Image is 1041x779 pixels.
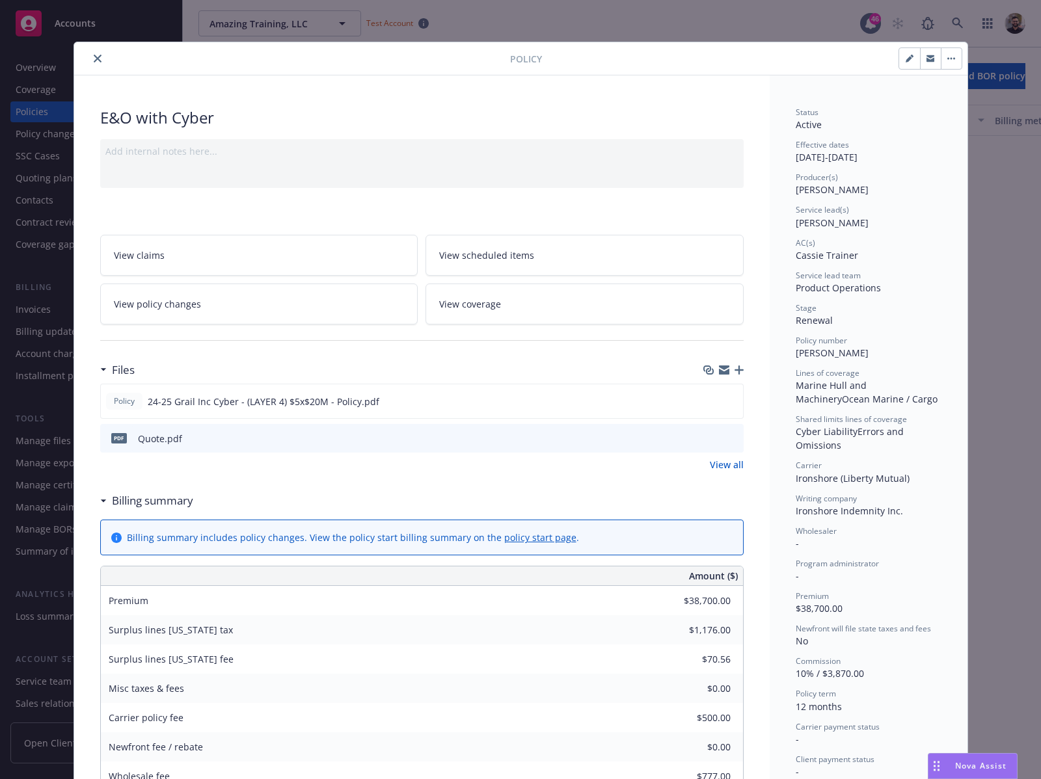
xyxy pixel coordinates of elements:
span: Status [796,107,818,118]
span: Policy term [796,688,836,699]
span: [PERSON_NAME] [796,217,869,229]
button: preview file [726,395,738,408]
a: View coverage [426,284,744,324]
span: Ocean Marine / Cargo [842,393,938,405]
span: Carrier [796,460,822,471]
a: View scheduled items [426,235,744,276]
span: - [796,733,799,745]
span: Shared limits lines of coverage [796,414,907,425]
span: View scheduled items [439,248,534,262]
span: Commission [796,655,841,667]
span: No [796,635,808,647]
span: Service lead(s) [796,204,849,215]
span: [PERSON_NAME] [796,347,869,359]
div: Billing summary includes policy changes. View the policy start billing summary on the . [127,531,579,544]
span: Product Operations [796,282,881,294]
span: Surplus lines [US_STATE] fee [109,653,234,665]
h3: Billing summary [112,492,193,509]
span: Producer(s) [796,172,838,183]
span: Newfront will file state taxes and fees [796,623,931,634]
span: Wholesaler [796,525,837,536]
span: Carrier policy fee [109,711,183,724]
span: $38,700.00 [796,602,843,614]
span: Cyber Liability [796,425,858,438]
span: Carrier payment status [796,721,880,732]
span: Renewal [796,314,833,326]
span: AC(s) [796,237,815,248]
button: preview file [727,432,738,445]
div: Files [100,362,135,378]
div: E&O with Cyber [100,107,744,129]
span: 24-25 Grail Inc Cyber - (LAYER 4) $5x$20M - Policy.pdf [148,395,379,408]
span: Policy [111,395,137,407]
span: Client payment status [796,754,874,765]
span: - [796,765,799,778]
span: pdf [111,433,127,443]
span: Lines of coverage [796,367,859,378]
input: 0.00 [654,679,738,698]
span: View coverage [439,297,501,311]
span: - [796,537,799,549]
span: Policy number [796,335,847,346]
span: Effective dates [796,139,849,150]
a: policy start page [504,531,576,544]
span: Cassie Trainer [796,249,858,261]
span: Marine Hull and Machinery [796,379,869,405]
span: Active [796,118,822,131]
span: [PERSON_NAME] [796,183,869,196]
div: Drag to move [928,754,945,778]
button: download file [706,432,716,445]
span: Newfront fee / rebate [109,741,203,753]
button: Nova Assist [928,753,1018,779]
input: 0.00 [654,650,738,669]
span: Program administrator [796,558,879,569]
span: Nova Assist [955,760,1007,771]
span: Errors and Omissions [796,425,906,451]
span: Premium [109,594,148,607]
span: Stage [796,302,817,313]
h3: Files [112,362,135,378]
span: 12 months [796,700,842,713]
span: Writing company [796,493,857,504]
input: 0.00 [654,591,738,611]
a: View claims [100,235,418,276]
span: Ironshore Indemnity Inc. [796,505,903,517]
span: Surplus lines [US_STATE] tax [109,624,233,636]
a: View policy changes [100,284,418,324]
input: 0.00 [654,737,738,757]
span: Amount ($) [689,569,738,583]
div: Add internal notes here... [105,144,738,158]
div: Billing summary [100,492,193,509]
input: 0.00 [654,708,738,728]
div: Quote.pdf [138,432,182,445]
span: Misc taxes & fees [109,682,184,694]
span: - [796,570,799,582]
span: Policy [510,52,542,66]
span: Premium [796,590,829,601]
div: [DATE] - [DATE] [796,139,941,164]
input: 0.00 [654,620,738,640]
span: 10% / $3,870.00 [796,667,864,680]
span: View claims [114,248,165,262]
button: close [90,51,105,66]
span: View policy changes [114,297,201,311]
button: download file [705,395,716,408]
span: Service lead team [796,270,861,281]
a: View all [710,458,744,471]
span: Ironshore (Liberty Mutual) [796,472,910,484]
